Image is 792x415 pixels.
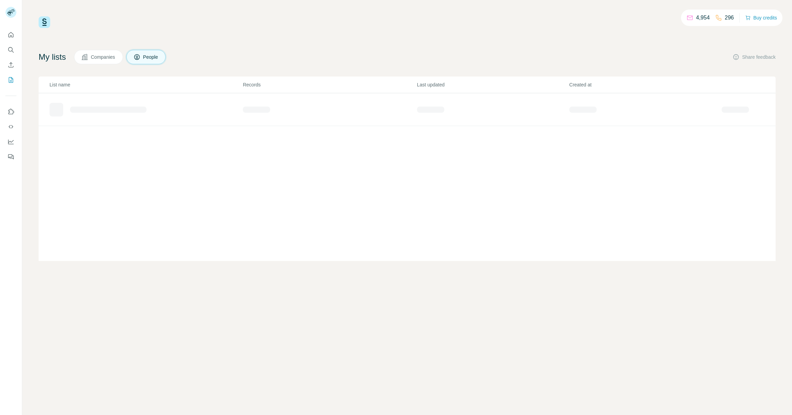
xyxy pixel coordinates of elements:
[725,14,734,22] p: 296
[5,44,16,56] button: Search
[745,13,777,23] button: Buy credits
[39,16,50,28] img: Surfe Logo
[5,121,16,133] button: Use Surfe API
[91,54,116,60] span: Companies
[417,81,569,88] p: Last updated
[5,74,16,86] button: My lists
[5,59,16,71] button: Enrich CSV
[50,81,242,88] p: List name
[39,52,66,63] h4: My lists
[696,14,710,22] p: 4,954
[5,29,16,41] button: Quick start
[5,106,16,118] button: Use Surfe on LinkedIn
[5,136,16,148] button: Dashboard
[5,151,16,163] button: Feedback
[143,54,159,60] span: People
[569,81,721,88] p: Created at
[243,81,416,88] p: Records
[733,54,776,60] button: Share feedback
